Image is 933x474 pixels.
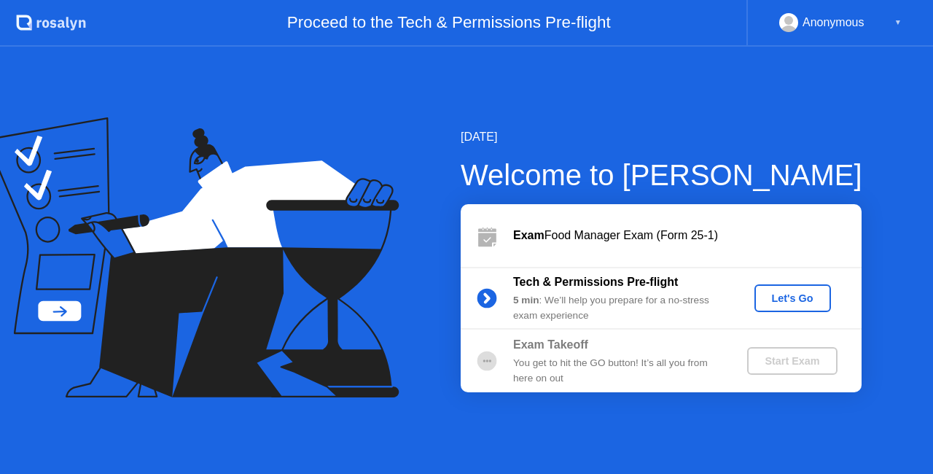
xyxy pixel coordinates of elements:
div: ▼ [894,13,902,32]
div: Welcome to [PERSON_NAME] [461,153,862,197]
div: You get to hit the GO button! It’s all you from here on out [513,356,723,386]
button: Start Exam [747,347,837,375]
button: Let's Go [754,284,831,312]
div: Start Exam [753,355,831,367]
b: Exam Takeoff [513,338,588,351]
div: [DATE] [461,128,862,146]
div: Food Manager Exam (Form 25-1) [513,227,862,244]
div: : We’ll help you prepare for a no-stress exam experience [513,293,723,323]
div: Anonymous [803,13,864,32]
div: Let's Go [760,292,825,304]
b: 5 min [513,295,539,306]
b: Exam [513,229,544,241]
b: Tech & Permissions Pre-flight [513,276,678,288]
